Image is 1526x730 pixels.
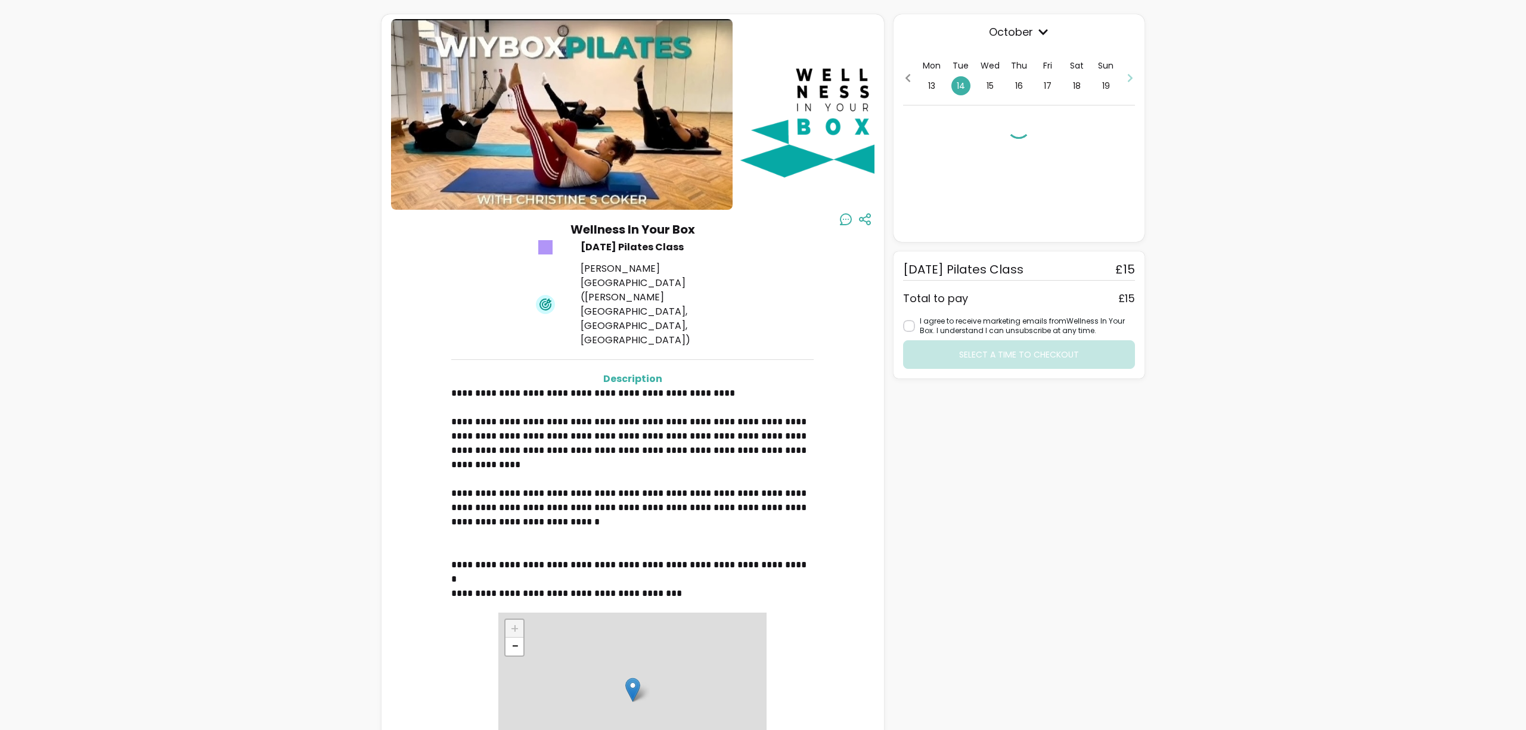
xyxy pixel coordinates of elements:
div: Total to pay [903,290,968,307]
span: 19 [1096,76,1115,95]
div: £15 [1118,290,1135,307]
h3: Wellness In Your Box [570,221,695,238]
p: Sat [1070,60,1084,72]
img: Tickets Icon [536,238,555,257]
p: Tue [953,60,969,72]
p: Sun [1098,60,1114,72]
p: Thu [1011,60,1027,72]
span: + [510,619,519,638]
span: £15 [1115,261,1135,278]
span: [DATE] Pilates Class [903,261,1023,278]
img: https://d3pz9znudhj10h.cloudfront.net/4e8f284b-694f-4be8-b9e8-3c3280a478aa [391,19,733,210]
span: 13 [922,76,941,95]
p: Fri [1043,60,1052,72]
div: Loading [1007,115,1031,139]
img: https://d3pz9znudhj10h.cloudfront.net/2e73584a-44d9-4dd2-8e1b-1d420296805f [737,19,928,210]
div: [DATE] Pilates Class [581,240,750,254]
p: Mon [923,60,941,72]
span: − [511,637,519,656]
span: 16 [1009,76,1028,95]
span: 15 [981,76,1000,95]
div: [PERSON_NAME][GEOGRAPHIC_DATA] ([PERSON_NAME][GEOGRAPHIC_DATA], [GEOGRAPHIC_DATA], [GEOGRAPHIC_DA... [581,262,750,347]
img: Wellness In Your Box [625,678,640,702]
span: October [903,24,1135,41]
a: Zoom out [505,638,523,656]
span: 17 [1038,76,1057,95]
p: Wed [981,60,1000,72]
span: 18 [1068,76,1087,95]
span: 14 [951,76,970,95]
h3: Description [451,372,814,386]
a: Zoom in [505,620,523,638]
